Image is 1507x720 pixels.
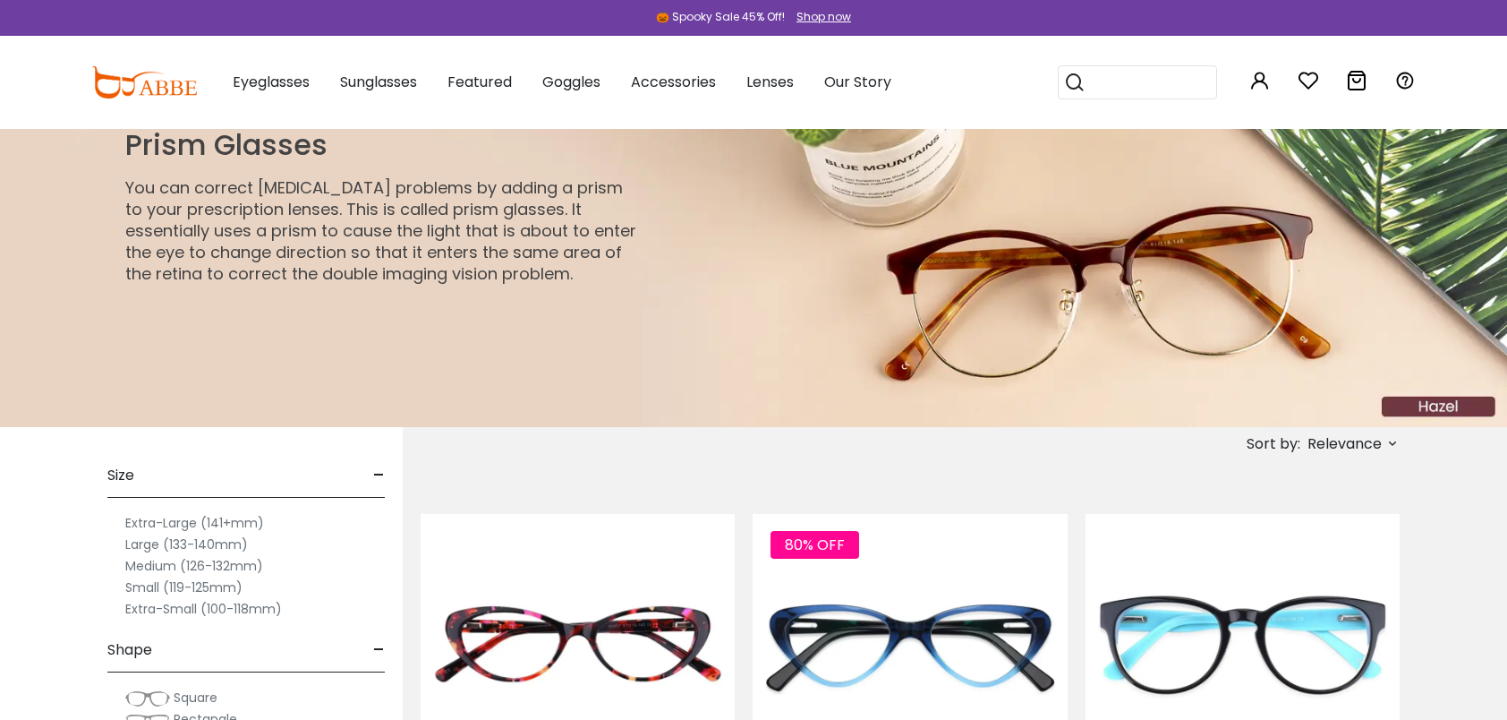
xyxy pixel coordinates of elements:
span: - [373,629,385,672]
span: Relevance [1307,428,1382,460]
img: 1648191684590.jpg [75,128,1507,426]
span: Our Story [824,72,891,92]
span: Lenses [746,72,794,92]
span: 80% OFF [771,531,859,559]
label: Extra-Small (100-118mm) [125,598,282,620]
span: Featured [447,72,512,92]
span: Size [107,454,134,497]
span: Eyeglasses [233,72,310,92]
span: Accessories [631,72,716,92]
span: Goggles [542,72,600,92]
div: Shop now [796,9,851,25]
span: Shape [107,629,152,672]
a: Shop now [788,9,851,24]
label: Extra-Large (141+mm) [125,512,264,534]
p: You can correct [MEDICAL_DATA] problems by adding a prism to your prescription lenses. This is ca... [125,177,641,285]
span: - [373,454,385,497]
h1: Prism Glasses [125,128,641,162]
span: Sort by: [1247,433,1300,454]
span: Square [174,689,217,707]
label: Large (133-140mm) [125,534,248,555]
img: abbeglasses.com [91,66,197,99]
label: Medium (126-132mm) [125,555,263,577]
img: Square.png [125,690,170,707]
span: Sunglasses [340,72,417,92]
div: 🎃 Spooky Sale 45% Off! [656,9,785,25]
label: Small (119-125mm) [125,577,243,598]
